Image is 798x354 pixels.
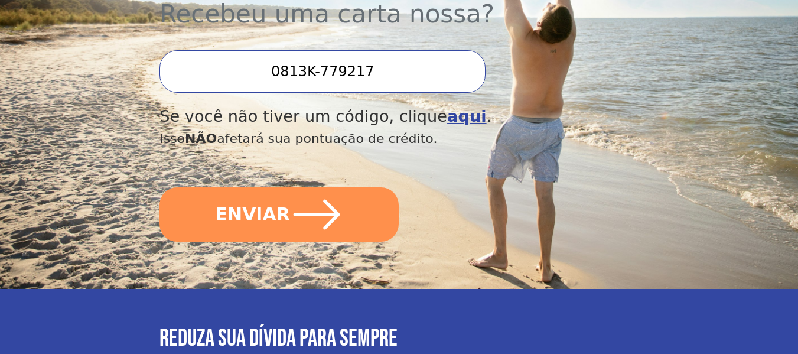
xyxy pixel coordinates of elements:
font: ENVIAR [216,204,290,225]
font: NÃO [185,131,217,146]
input: Insira seu código de oferta: [159,50,486,93]
font: afetará sua pontuação de crédito. [217,131,437,146]
font: Se você não tiver um código, clique [159,107,447,125]
font: . [487,107,492,125]
font: Reduza sua dívida para sempre [159,324,398,353]
button: ENVIAR [159,187,399,242]
a: aqui [447,107,486,125]
font: Isso [159,131,185,146]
